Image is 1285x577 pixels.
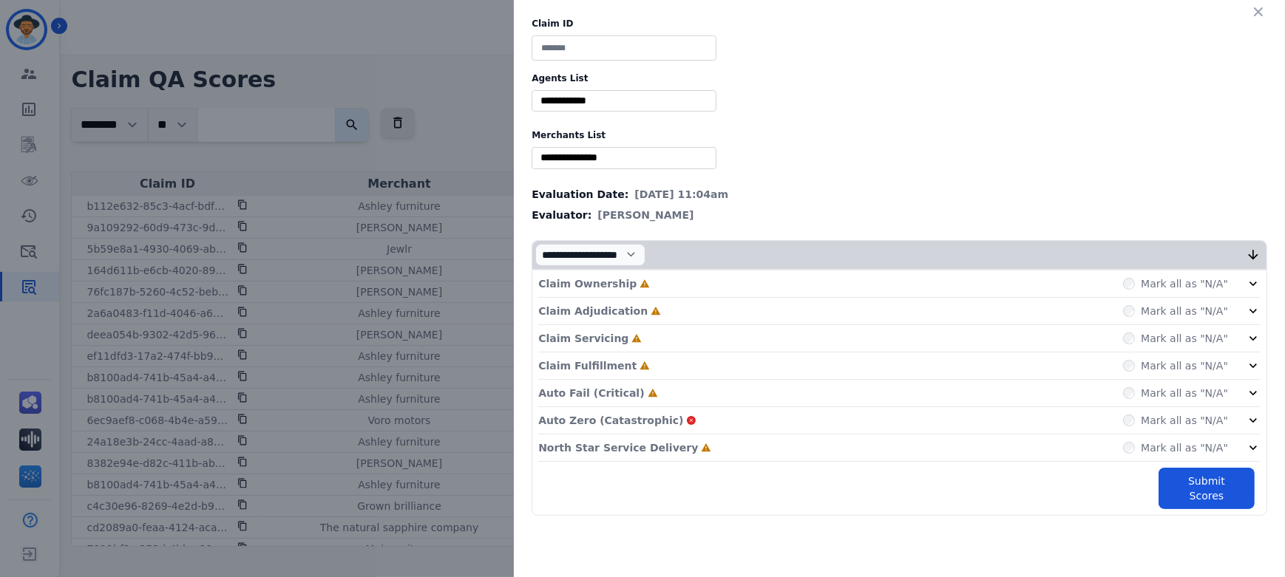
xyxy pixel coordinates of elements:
p: Claim Adjudication [538,304,648,318]
p: Auto Zero (Catastrophic) [538,413,683,428]
button: Submit Scores [1159,468,1255,509]
label: Claim ID [532,18,1267,30]
ul: selected options [535,93,713,109]
div: Evaluator: [532,208,1267,222]
span: [PERSON_NAME] [597,208,694,222]
p: Claim Fulfillment [538,358,637,373]
label: Mark all as "N/A" [1141,358,1228,373]
p: Claim Servicing [538,331,628,346]
label: Mark all as "N/A" [1141,331,1228,346]
p: North Star Service Delivery [538,440,698,455]
label: Agents List [532,72,1267,84]
label: Mark all as "N/A" [1141,304,1228,318]
span: [DATE] 11:04am [634,187,728,202]
label: Mark all as "N/A" [1141,440,1228,455]
div: Evaluation Date: [532,187,1267,202]
ul: selected options [535,150,713,165]
label: Merchants List [532,129,1267,141]
p: Claim Ownership [538,276,637,291]
label: Mark all as "N/A" [1141,386,1228,400]
label: Mark all as "N/A" [1141,413,1228,428]
p: Auto Fail (Critical) [538,386,644,400]
label: Mark all as "N/A" [1141,276,1228,291]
